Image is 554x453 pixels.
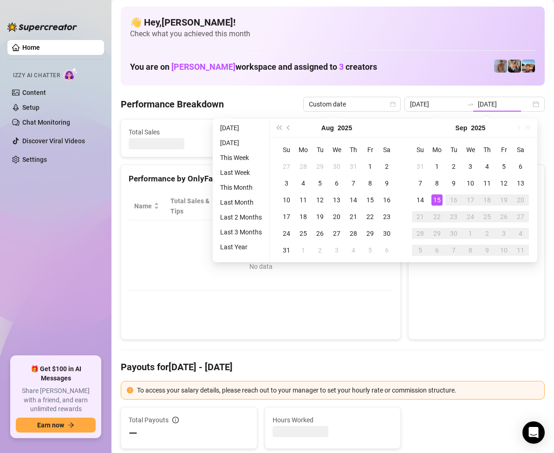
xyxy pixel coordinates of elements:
a: Setup [22,104,39,111]
img: AI Chatter [64,67,78,81]
th: Total Sales & Tips [165,192,223,220]
h4: Payouts for [DATE] - [DATE] [121,360,545,373]
th: Chat Conversion [332,192,393,220]
span: Total Sales [129,127,213,137]
th: Sales / Hour [284,192,331,220]
h4: 👋 Hey, [PERSON_NAME] ! [130,16,535,29]
span: Share [PERSON_NAME] with a friend, and earn unlimited rewards [16,386,96,414]
span: Izzy AI Chatter [13,71,60,80]
h4: Performance Breakdown [121,98,224,111]
img: logo-BBDzfeDw.svg [7,22,77,32]
span: Custom date [309,97,395,111]
img: Zach [522,60,535,73]
th: Name [129,192,165,220]
div: Est. Hours Worked [229,196,271,216]
a: Chat Monitoring [22,119,70,126]
img: Joey [494,60,507,73]
div: Open Intercom Messenger [522,421,545,444]
span: Chat Conversion [337,196,380,216]
span: — [129,426,137,441]
span: Messages Sent [345,127,429,137]
div: To access your salary details, please reach out to your manager to set your hourly rate or commis... [137,385,539,395]
span: [PERSON_NAME] [171,62,235,72]
a: Discover Viral Videos [22,137,85,145]
a: Content [22,89,46,96]
span: Name [134,201,152,211]
a: Settings [22,156,47,163]
div: Performance by OnlyFans Creator [129,173,393,185]
span: info-circle [172,417,179,423]
span: Sales / Hour [289,196,318,216]
div: No data [138,261,384,272]
img: George [508,60,521,73]
span: exclamation-circle [127,387,133,393]
span: Check what you achieved this month [130,29,535,39]
span: calendar [390,101,396,107]
div: Sales by OnlyFans Creator [416,173,537,185]
span: Earn now [37,421,64,429]
span: Total Sales & Tips [170,196,210,216]
input: Start date [410,99,463,109]
span: 3 [339,62,344,72]
input: End date [478,99,531,109]
span: Hours Worked [273,415,393,425]
span: Active Chats [236,127,321,137]
span: to [467,100,474,108]
span: Total Payouts [129,415,169,425]
span: arrow-right [68,422,74,428]
span: 🎁 Get $100 in AI Messages [16,365,96,383]
span: swap-right [467,100,474,108]
a: Home [22,44,40,51]
h1: You are on workspace and assigned to creators [130,62,377,72]
button: Earn nowarrow-right [16,418,96,433]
